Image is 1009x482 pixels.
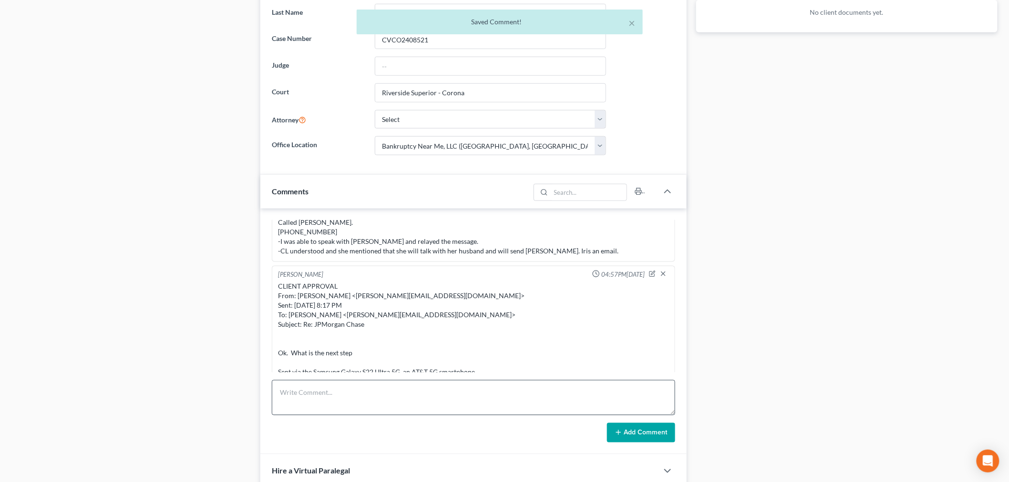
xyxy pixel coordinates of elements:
[375,57,606,75] input: --
[272,466,350,475] span: Hire a Virtual Paralegal
[278,270,323,280] div: [PERSON_NAME]
[628,17,635,29] button: ×
[267,57,370,76] label: Judge
[602,270,645,279] span: 04:57PM[DATE]
[267,136,370,155] label: Office Location
[375,30,606,49] input: Enter case number...
[267,110,370,129] label: Attorney
[375,84,606,102] input: --
[267,4,370,23] label: Last Name
[551,184,627,201] input: Search...
[977,450,999,472] div: Open Intercom Messenger
[278,281,669,386] div: CLIENT APPROVAL From: [PERSON_NAME] <[PERSON_NAME][EMAIL_ADDRESS][DOMAIN_NAME]> Sent: [DATE] 8:17...
[267,83,370,102] label: Court
[375,4,606,22] input: Enter Last Name...
[364,17,635,27] div: Saved Comment!
[272,187,309,196] span: Comments
[704,8,990,17] p: No client documents yet.
[267,30,370,49] label: Case Number
[607,423,675,443] button: Add Comment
